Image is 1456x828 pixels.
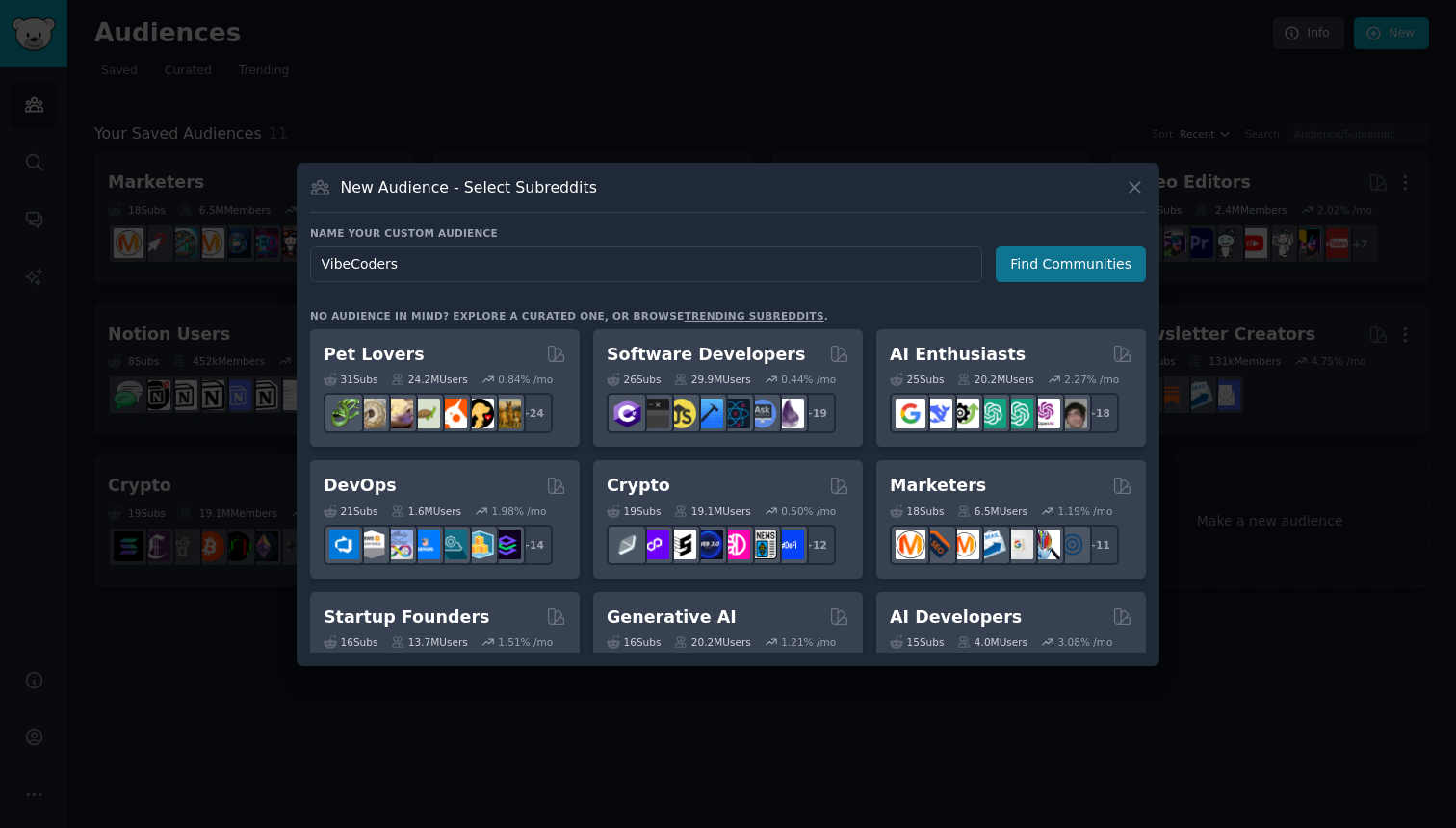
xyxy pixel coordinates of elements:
[957,635,1027,649] div: 4.0M Users
[890,505,944,518] div: 18 Sub s
[747,530,777,559] img: CryptoNews
[674,373,750,386] div: 29.9M Users
[310,309,828,323] div: No audience in mind? Explore a curated one, or browse .
[957,373,1033,386] div: 20.2M Users
[1058,505,1113,518] div: 1.19 % /mo
[1057,399,1087,428] img: ArtificalIntelligence
[1003,399,1033,428] img: chatgpt_prompts_
[923,530,952,559] img: bigseo
[464,530,494,559] img: aws_cdk
[693,530,723,559] img: web3
[310,226,1146,240] h3: Name your custom audience
[341,177,597,197] h3: New Audience - Select Subreddits
[383,399,413,428] img: leopardgeckos
[491,530,521,559] img: PlatformEngineers
[957,505,1027,518] div: 6.5M Users
[684,310,823,322] a: trending subreddits
[666,399,696,428] img: learnjavascript
[492,505,547,518] div: 1.98 % /mo
[607,373,661,386] div: 26 Sub s
[310,246,982,282] input: Pick a short name, like "Digital Marketers" or "Movie-Goers"
[464,399,494,428] img: PetAdvice
[890,606,1022,630] h2: AI Developers
[383,530,413,559] img: Docker_DevOps
[324,373,377,386] div: 31 Sub s
[923,399,952,428] img: DeepSeek
[356,399,386,428] img: ballpython
[747,399,777,428] img: AskComputerScience
[612,530,642,559] img: ethfinance
[896,399,925,428] img: GoogleGeminiAI
[324,474,397,498] h2: DevOps
[1030,399,1060,428] img: OpenAIDev
[612,399,642,428] img: csharp
[639,530,669,559] img: 0xPolygon
[890,373,944,386] div: 25 Sub s
[607,474,670,498] h2: Crypto
[890,474,986,498] h2: Marketers
[324,606,489,630] h2: Startup Founders
[996,246,1146,282] button: Find Communities
[949,399,979,428] img: AItoolsCatalog
[607,505,661,518] div: 19 Sub s
[666,530,696,559] img: ethstaker
[512,393,553,433] div: + 24
[1057,530,1087,559] img: OnlineMarketing
[324,505,377,518] div: 21 Sub s
[607,635,661,649] div: 16 Sub s
[949,530,979,559] img: AskMarketing
[329,530,359,559] img: azuredevops
[512,525,553,565] div: + 14
[437,399,467,428] img: cockatiel
[774,530,804,559] img: defi_
[720,530,750,559] img: defiblockchain
[607,606,737,630] h2: Generative AI
[391,505,461,518] div: 1.6M Users
[498,373,553,386] div: 0.84 % /mo
[781,373,836,386] div: 0.44 % /mo
[890,635,944,649] div: 15 Sub s
[410,399,440,428] img: turtle
[391,373,467,386] div: 24.2M Users
[410,530,440,559] img: DevOpsLinks
[639,399,669,428] img: software
[693,399,723,428] img: iOSProgramming
[1064,373,1119,386] div: 2.27 % /mo
[1079,525,1119,565] div: + 11
[674,505,750,518] div: 19.1M Users
[607,343,805,367] h2: Software Developers
[1079,393,1119,433] div: + 18
[976,530,1006,559] img: Emailmarketing
[674,635,750,649] div: 20.2M Users
[795,525,836,565] div: + 12
[781,635,836,649] div: 1.21 % /mo
[1030,530,1060,559] img: MarketingResearch
[324,343,425,367] h2: Pet Lovers
[329,399,359,428] img: herpetology
[781,505,836,518] div: 0.50 % /mo
[795,393,836,433] div: + 19
[774,399,804,428] img: elixir
[356,530,386,559] img: AWS_Certified_Experts
[437,530,467,559] img: platformengineering
[324,635,377,649] div: 16 Sub s
[498,635,553,649] div: 1.51 % /mo
[890,343,1026,367] h2: AI Enthusiasts
[1058,635,1113,649] div: 3.08 % /mo
[720,399,750,428] img: reactnative
[491,399,521,428] img: dogbreed
[976,399,1006,428] img: chatgpt_promptDesign
[391,635,467,649] div: 13.7M Users
[896,530,925,559] img: content_marketing
[1003,530,1033,559] img: googleads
